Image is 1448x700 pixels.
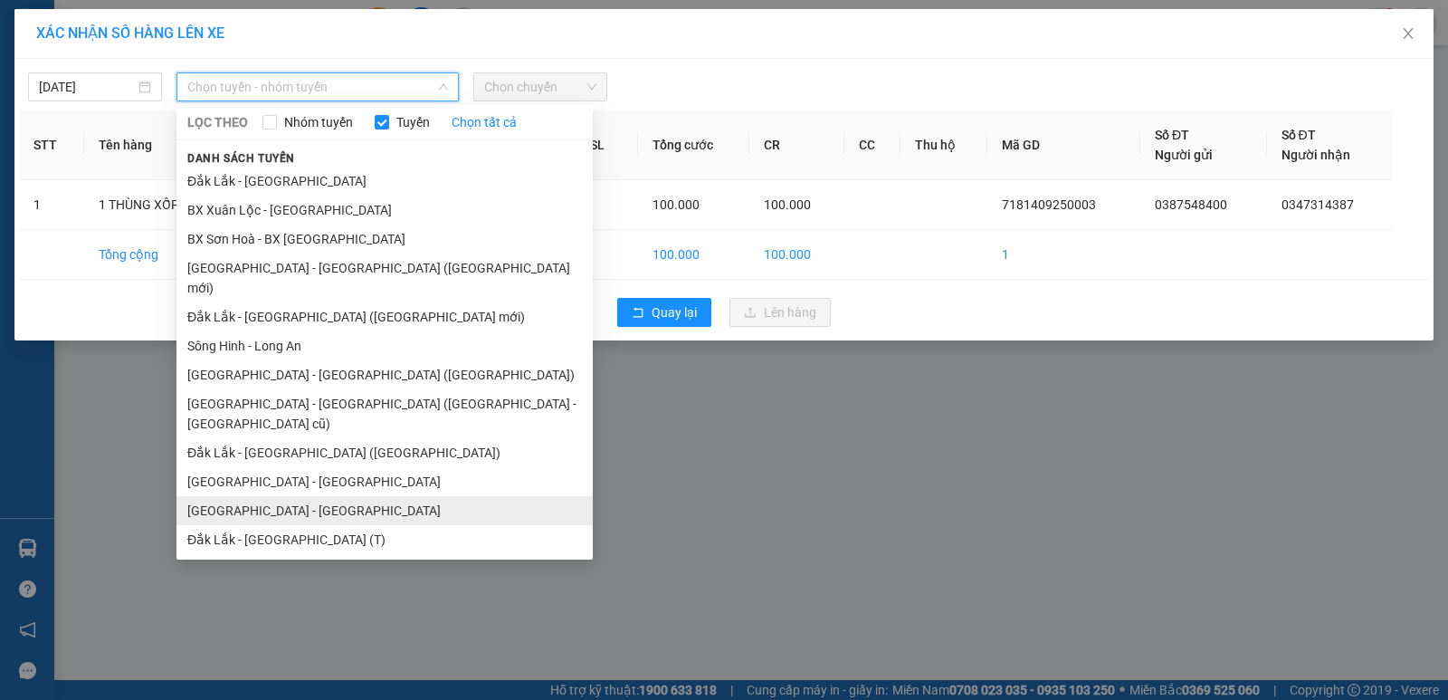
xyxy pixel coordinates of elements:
[389,112,437,132] span: Tuyến
[176,196,593,225] li: BX Xuân Lộc - [GEOGRAPHIC_DATA]
[1383,9,1434,60] button: Close
[176,496,593,525] li: [GEOGRAPHIC_DATA] - [GEOGRAPHIC_DATA]
[900,110,987,180] th: Thu hộ
[632,306,644,321] span: rollback
[1155,197,1227,212] span: 0387548400
[176,438,593,467] li: Đắk Lắk - [GEOGRAPHIC_DATA] ([GEOGRAPHIC_DATA])
[187,112,248,132] span: LỌC THEO
[176,150,306,167] span: Danh sách tuyến
[15,59,142,84] div: 0387548400
[987,230,1140,280] td: 1
[1281,128,1316,142] span: Số ĐT
[1281,148,1350,162] span: Người nhận
[187,73,448,101] span: Chọn tuyến - nhóm tuyến
[176,225,593,254] li: BX Sơn Hoà - BX [GEOGRAPHIC_DATA]
[1155,148,1213,162] span: Người gửi
[155,15,281,59] div: DỌC ĐƯỜNG
[438,82,449,92] span: down
[176,302,593,331] li: Đắk Lắk - [GEOGRAPHIC_DATA] ([GEOGRAPHIC_DATA] mới)
[987,110,1140,180] th: Mã GD
[176,360,593,389] li: [GEOGRAPHIC_DATA] - [GEOGRAPHIC_DATA] ([GEOGRAPHIC_DATA])
[155,59,281,84] div: 0347314387
[652,302,697,322] span: Quay lại
[39,77,135,97] input: 14/09/2025
[653,197,700,212] span: 100.000
[176,467,593,496] li: [GEOGRAPHIC_DATA] - [GEOGRAPHIC_DATA]
[844,110,900,180] th: CC
[1155,128,1189,142] span: Số ĐT
[176,167,593,196] li: Đắk Lắk - [GEOGRAPHIC_DATA]
[176,331,593,360] li: Sông Hinh - Long An
[36,24,224,42] span: XÁC NHẬN SỐ HÀNG LÊN XE
[176,525,593,554] li: Đắk Lắk - [GEOGRAPHIC_DATA] (T)
[729,298,831,327] button: uploadLên hàng
[155,17,198,36] span: Nhận:
[749,230,844,280] td: 100.000
[638,110,749,180] th: Tổng cước
[84,110,221,180] th: Tên hàng
[617,298,711,327] button: rollbackQuay lại
[484,73,596,101] span: Chọn chuyến
[1281,197,1354,212] span: 0347314387
[155,84,255,148] span: CỔNG XANH
[277,112,360,132] span: Nhóm tuyến
[452,112,517,132] a: Chọn tất cả
[749,110,844,180] th: CR
[84,180,221,230] td: 1 THÙNG XỐP
[15,17,43,36] span: Gửi:
[15,15,142,59] div: VP Nông Trường 718
[84,230,221,280] td: Tổng cộng
[176,254,593,302] li: [GEOGRAPHIC_DATA] - [GEOGRAPHIC_DATA] ([GEOGRAPHIC_DATA] mới)
[19,110,84,180] th: STT
[176,389,593,438] li: [GEOGRAPHIC_DATA] - [GEOGRAPHIC_DATA] ([GEOGRAPHIC_DATA] - [GEOGRAPHIC_DATA] cũ)
[764,197,811,212] span: 100.000
[638,230,749,280] td: 100.000
[19,180,84,230] td: 1
[1401,26,1415,41] span: close
[1002,197,1096,212] span: 7181409250003
[155,94,181,113] span: DĐ:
